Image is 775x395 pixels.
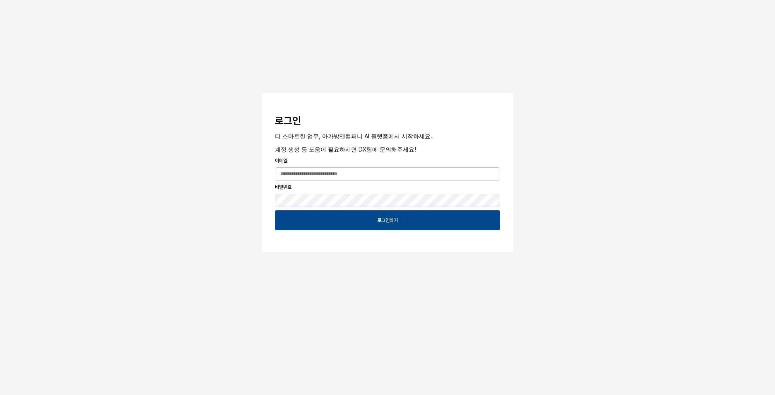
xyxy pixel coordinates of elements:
[275,157,500,164] p: 이메일
[275,183,500,191] p: 비밀번호
[275,132,500,140] p: 더 스마트한 업무, 아가방앤컴퍼니 AI 플랫폼에서 시작하세요.
[275,115,500,127] h3: 로그인
[275,210,500,230] button: 로그인하기
[377,217,398,224] p: 로그인하기
[275,145,500,154] p: 계정 생성 등 도움이 필요하시면 DX팀에 문의해주세요!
